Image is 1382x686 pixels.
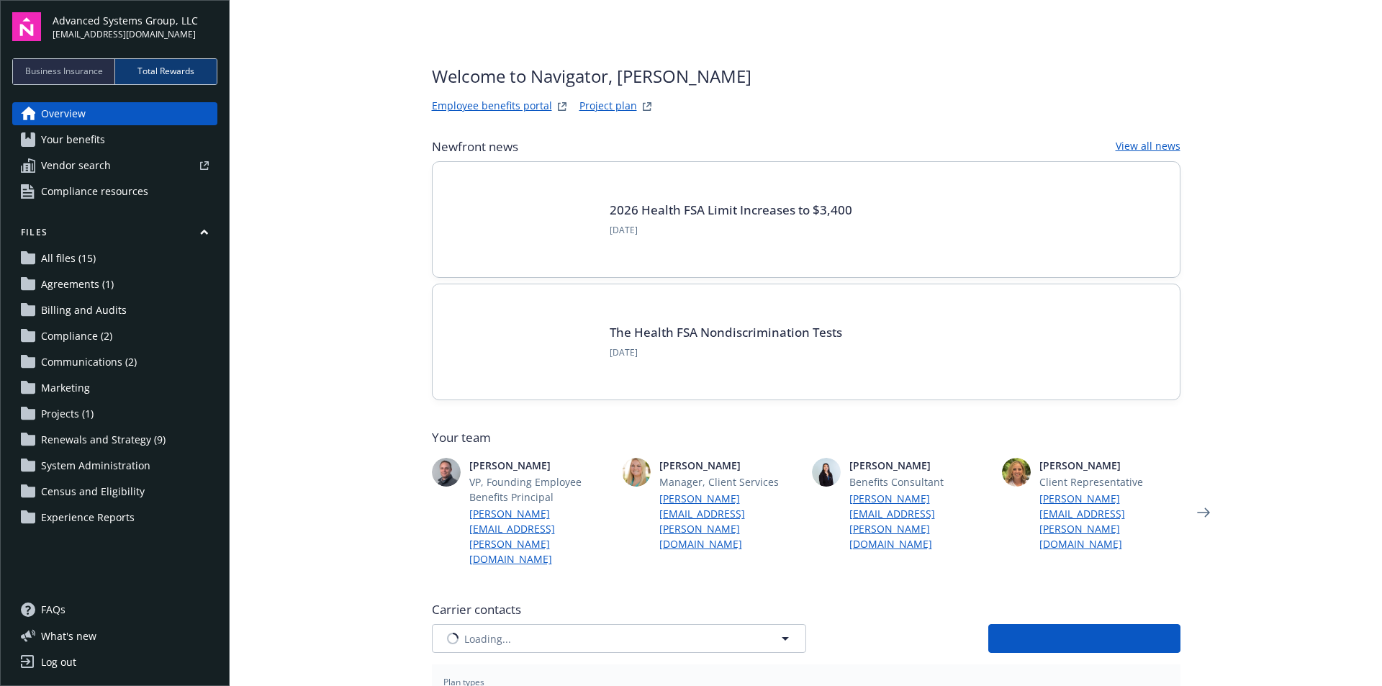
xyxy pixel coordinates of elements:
span: VP, Founding Employee Benefits Principal [469,474,610,505]
span: Compliance resources [41,180,148,203]
a: View all news [1116,138,1180,155]
a: Compliance (2) [12,325,217,348]
a: [PERSON_NAME][EMAIL_ADDRESS][PERSON_NAME][DOMAIN_NAME] [1039,491,1180,551]
a: All files (15) [12,247,217,270]
img: photo [622,458,651,487]
a: Next [1192,501,1215,524]
div: Log out [41,651,76,674]
img: navigator-logo.svg [12,12,41,41]
span: Welcome to Navigator , [PERSON_NAME] [432,63,751,89]
span: Billing and Audits [41,299,127,322]
img: Card Image - EB Compliance Insights.png [456,307,592,376]
span: Your benefits [41,128,105,151]
a: projectPlanWebsite [638,98,656,115]
a: Vendor search [12,154,217,177]
span: [PERSON_NAME] [659,458,800,473]
a: Experience Reports [12,506,217,529]
a: Overview [12,102,217,125]
button: Loading... [432,624,806,653]
span: [DATE] [610,346,842,359]
img: photo [432,458,461,487]
a: Your benefits [12,128,217,151]
span: All files (15) [41,247,96,270]
span: Projects (1) [41,402,94,425]
span: Loading... [464,631,511,646]
a: Employee benefits portal [432,98,552,115]
span: FAQs [41,598,66,621]
span: Overview [41,102,86,125]
span: Benefits Consultant [849,474,990,489]
span: [PERSON_NAME] [1039,458,1180,473]
a: 2026 Health FSA Limit Increases to $3,400 [610,202,852,218]
a: Compliance resources [12,180,217,203]
span: Agreements (1) [41,273,114,296]
span: Vendor search [41,154,111,177]
a: FAQs [12,598,217,621]
img: photo [1002,458,1031,487]
img: photo [812,458,841,487]
a: Billing and Audits [12,299,217,322]
span: Renewals and Strategy (9) [41,428,166,451]
a: Census and Eligibility [12,480,217,503]
button: Advanced Systems Group, LLC[EMAIL_ADDRESS][DOMAIN_NAME] [53,12,217,41]
span: [PERSON_NAME] [469,458,610,473]
img: BLOG-Card Image - Compliance - 2026 Health FSA Limit Increases to $3,400.jpg [456,185,592,254]
span: System Administration [41,454,150,477]
button: What's new [12,628,119,644]
a: Project plan [579,98,637,115]
span: Manager, Client Services [659,474,800,489]
a: [PERSON_NAME][EMAIL_ADDRESS][PERSON_NAME][DOMAIN_NAME] [469,506,610,567]
span: [EMAIL_ADDRESS][DOMAIN_NAME] [53,28,198,41]
a: Projects (1) [12,402,217,425]
a: [PERSON_NAME][EMAIL_ADDRESS][PERSON_NAME][DOMAIN_NAME] [659,491,800,551]
a: Marketing [12,376,217,400]
a: Agreements (1) [12,273,217,296]
a: striveWebsite [554,98,571,115]
span: Client Representative [1039,474,1180,489]
span: [PERSON_NAME] [849,458,990,473]
span: [DATE] [610,224,852,237]
span: Carrier contacts [432,601,1180,618]
span: Marketing [41,376,90,400]
span: Business Insurance [25,65,103,78]
a: Communications (2) [12,351,217,374]
span: Newfront news [432,138,518,155]
span: Census and Eligibility [41,480,145,503]
button: Files [12,226,217,244]
span: Advanced Systems Group, LLC [53,13,198,28]
a: Renewals and Strategy (9) [12,428,217,451]
span: Your team [432,429,1180,446]
a: The Health FSA Nondiscrimination Tests [610,324,842,340]
span: Compliance (2) [41,325,112,348]
a: [PERSON_NAME][EMAIL_ADDRESS][PERSON_NAME][DOMAIN_NAME] [849,491,990,551]
span: Total Rewards [137,65,194,78]
span: What ' s new [41,628,96,644]
span: Download all carrier contacts [1012,631,1157,645]
a: System Administration [12,454,217,477]
span: Experience Reports [41,506,135,529]
span: Communications (2) [41,351,137,374]
button: Download all carrier contacts [988,624,1180,653]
